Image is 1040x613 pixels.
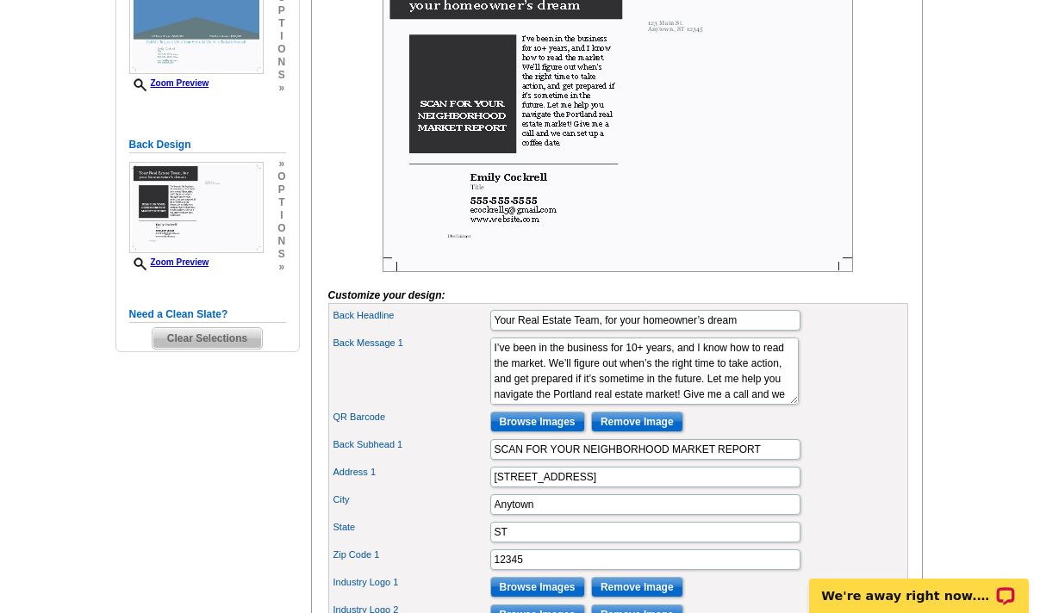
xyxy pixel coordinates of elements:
textarea: I’ve been in the business for 10+ years, and I know how to read the market. We’ll figure out when... [490,337,799,405]
span: n [277,235,285,248]
label: Back Message 1 [333,336,489,350]
input: Browse Images [490,412,585,432]
span: » [277,158,285,170]
label: Back Subhead 1 [333,437,489,452]
span: t [277,17,285,30]
span: i [277,209,285,222]
input: Remove Image [591,412,683,432]
span: i [277,30,285,43]
span: » [277,261,285,274]
span: » [277,82,285,95]
span: o [277,170,285,183]
span: p [277,4,285,17]
label: Back Headline [333,308,489,323]
label: Industry Logo 1 [333,575,489,590]
iframe: LiveChat chat widget [798,559,1040,613]
label: Zip Code 1 [333,548,489,562]
span: s [277,248,285,261]
a: Zoom Preview [129,78,209,88]
span: n [277,56,285,69]
a: Zoom Preview [129,257,209,267]
i: Customize your design: [328,289,445,301]
h5: Back Design [129,137,286,153]
span: p [277,183,285,196]
span: Clear Selections [153,328,262,349]
span: t [277,196,285,209]
span: o [277,222,285,235]
h5: Need a Clean Slate? [129,306,286,323]
label: State [333,520,489,535]
input: Browse Images [490,577,585,598]
span: s [277,69,285,82]
label: QR Barcode [333,410,489,424]
span: o [277,43,285,56]
img: Z18873669_00001_2.jpg [129,162,264,253]
label: Address 1 [333,465,489,480]
label: City [333,492,489,507]
input: Remove Image [591,577,683,598]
